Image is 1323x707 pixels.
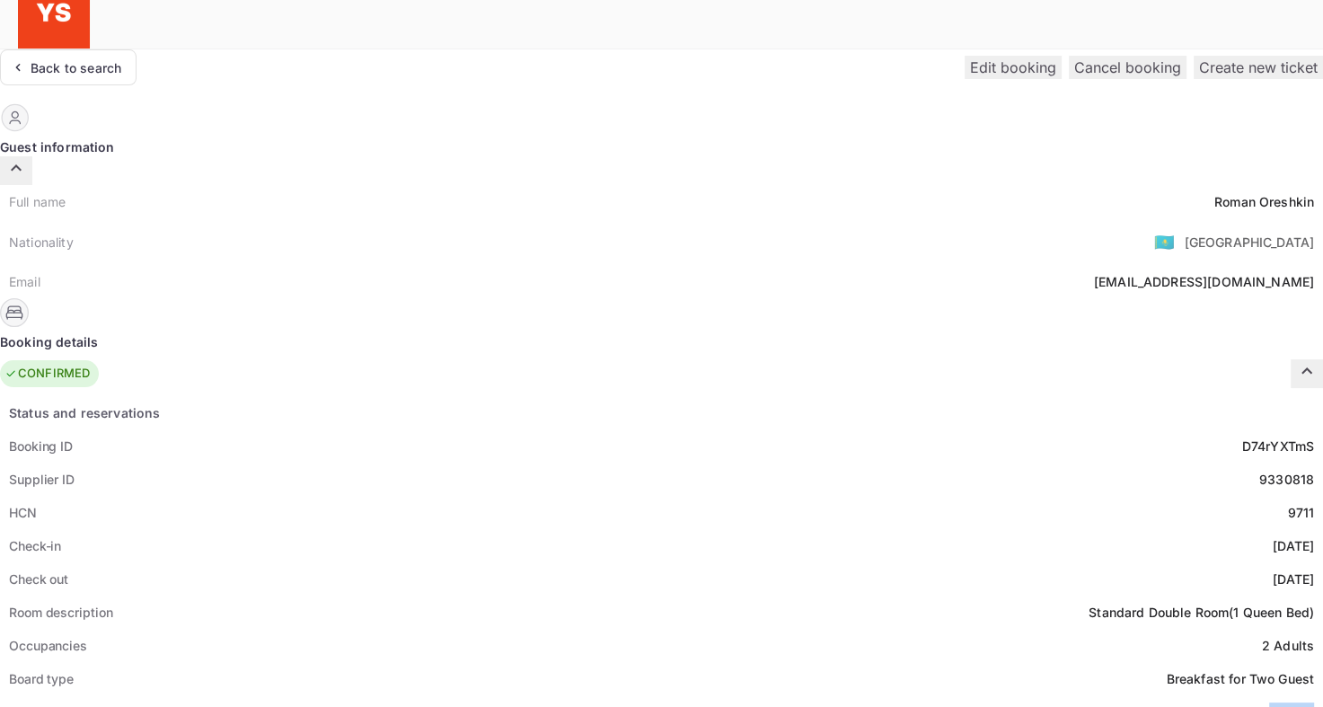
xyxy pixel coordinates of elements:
div: Room description [9,603,112,622]
div: Breakfast for Two Guest [1167,669,1314,688]
div: Board type [9,669,74,688]
div: 2 Adults [1262,636,1314,655]
span: United States [1154,225,1175,258]
div: CONFIRMED [4,365,90,383]
div: Supplier ID [9,470,75,489]
div: [DATE] [1273,570,1314,588]
div: Booking ID [9,437,73,455]
div: [GEOGRAPHIC_DATA] [1184,233,1314,252]
div: 9330818 [1259,470,1314,489]
div: [EMAIL_ADDRESS][DOMAIN_NAME] [1094,272,1314,291]
div: HCN [9,503,37,522]
div: Check out [9,570,68,588]
button: Cancel booking [1069,56,1186,79]
div: D74rYXTmS [1242,437,1314,455]
div: Roman Oreshkin [1214,192,1314,211]
div: Check-in [9,536,61,555]
div: 9711 [1287,503,1314,522]
button: Edit booking [965,56,1062,79]
div: Full name [9,192,66,211]
div: [DATE] [1273,536,1314,555]
div: Back to search [31,58,121,77]
div: Standard Double Room(1 Queen Bed) [1089,603,1314,622]
div: Occupancies [9,636,87,655]
div: Nationality [9,233,74,252]
div: Status and reservations [9,403,160,422]
button: Create new ticket [1194,56,1323,79]
div: Email [9,272,40,291]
